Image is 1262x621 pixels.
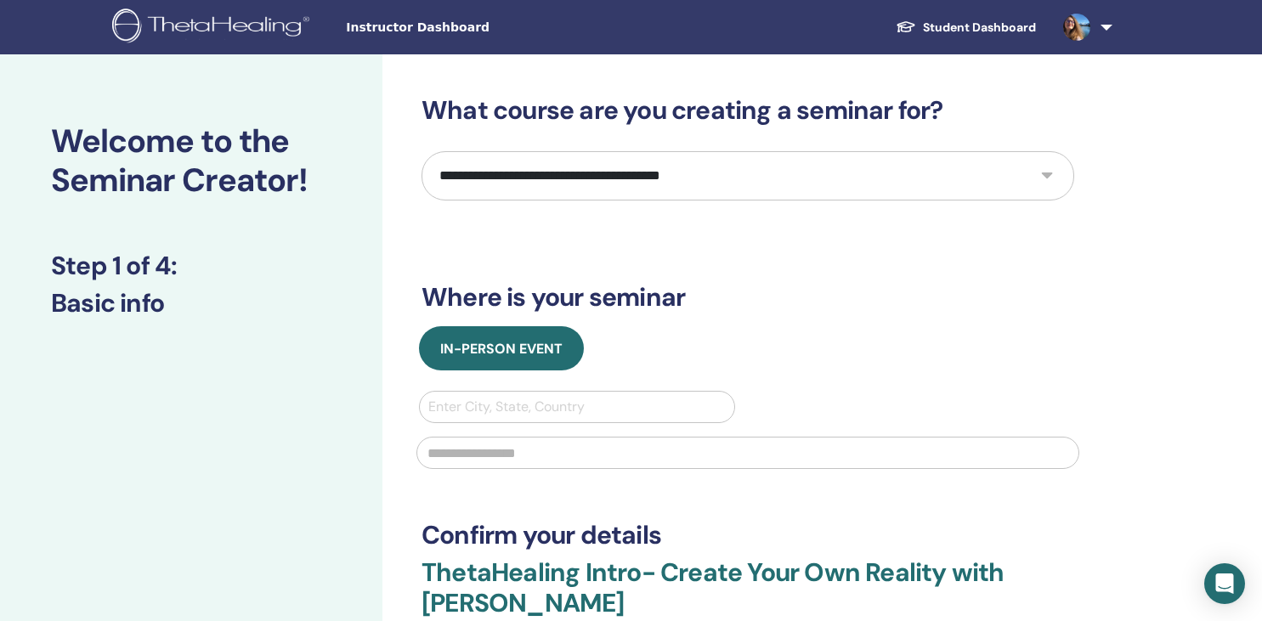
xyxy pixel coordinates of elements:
span: Instructor Dashboard [346,19,601,37]
h2: Welcome to the Seminar Creator! [51,122,331,200]
a: Student Dashboard [882,12,1050,43]
span: In-Person Event [440,340,563,358]
button: In-Person Event [419,326,584,370]
h3: Basic info [51,288,331,319]
div: Open Intercom Messenger [1204,563,1245,604]
img: default.jpg [1063,14,1090,41]
img: logo.png [112,8,315,47]
h3: Confirm your details [422,520,1074,550]
h3: Where is your seminar [422,282,1074,313]
h3: What course are you creating a seminar for? [422,95,1074,126]
h3: Step 1 of 4 : [51,251,331,281]
img: graduation-cap-white.svg [896,20,916,34]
